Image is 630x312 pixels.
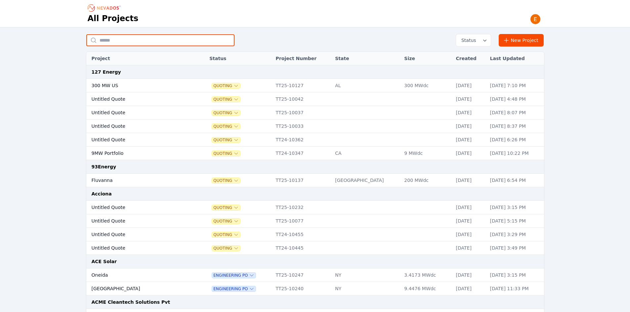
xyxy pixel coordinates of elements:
td: NY [332,268,401,282]
td: 3.4173 MWdc [401,268,452,282]
tr: 9MW PortfolioQuotingTT24-10347CA9 MWdc[DATE][DATE] 10:22 PM [86,147,544,160]
tr: Untitled QuoteQuotingTT25-10042[DATE][DATE] 4:48 PM [86,92,544,106]
button: Quoting [212,137,240,143]
tr: Untitled QuoteQuotingTT24-10362[DATE][DATE] 6:26 PM [86,133,544,147]
td: [DATE] 3:15 PM [487,268,544,282]
td: TT25-10240 [273,282,332,295]
td: Untitled Quote [86,214,190,228]
td: TT24-10445 [273,241,332,255]
td: TT24-10362 [273,133,332,147]
a: New Project [499,34,544,47]
td: TT25-10232 [273,201,332,214]
td: Untitled Quote [86,106,190,120]
td: [DATE] [453,92,487,106]
td: [DATE] [453,174,487,187]
th: Status [206,52,272,65]
span: Status [459,37,476,44]
td: [DATE] 3:49 PM [487,241,544,255]
tr: 300 MW USQuotingTT25-10127AL300 MWdc[DATE][DATE] 7:10 PM [86,79,544,92]
td: [DATE] 11:33 PM [487,282,544,295]
tr: [GEOGRAPHIC_DATA]Engineering POTT25-10240NY9.4476 MWdc[DATE][DATE] 11:33 PM [86,282,544,295]
button: Quoting [212,97,240,102]
td: TT25-10247 [273,268,332,282]
td: 200 MWdc [401,174,452,187]
tr: OneidaEngineering POTT25-10247NY3.4173 MWdc[DATE][DATE] 3:15 PM [86,268,544,282]
td: ACME Cleantech Solutions Pvt [86,295,544,309]
button: Quoting [212,246,240,251]
h1: All Projects [88,13,139,24]
td: 300 MW US [86,79,190,92]
nav: Breadcrumb [88,3,123,13]
button: Quoting [212,151,240,156]
td: TT25-10127 [273,79,332,92]
img: Emily Walker [530,14,541,24]
td: [DATE] 5:15 PM [487,214,544,228]
td: AL [332,79,401,92]
td: [DATE] 6:26 PM [487,133,544,147]
td: [DATE] 8:37 PM [487,120,544,133]
td: 9.4476 MWdc [401,282,452,295]
span: Quoting [212,232,240,237]
span: Quoting [212,205,240,210]
td: [DATE] 7:10 PM [487,79,544,92]
td: [DATE] [453,201,487,214]
td: TT25-10137 [273,174,332,187]
td: TT25-10033 [273,120,332,133]
th: Created [453,52,487,65]
button: Status [456,34,491,46]
td: [DATE] 3:29 PM [487,228,544,241]
th: Last Updated [487,52,544,65]
td: Fluvanna [86,174,190,187]
tr: Untitled QuoteQuotingTT25-10037[DATE][DATE] 8:07 PM [86,106,544,120]
td: 9 MWdc [401,147,452,160]
td: [DATE] [453,106,487,120]
td: TT25-10077 [273,214,332,228]
td: Untitled Quote [86,133,190,147]
tr: FluvannaQuotingTT25-10137[GEOGRAPHIC_DATA]200 MWdc[DATE][DATE] 6:54 PM [86,174,544,187]
th: Size [401,52,452,65]
td: Untitled Quote [86,201,190,214]
td: TT25-10037 [273,106,332,120]
td: [DATE] 10:22 PM [487,147,544,160]
tr: Untitled QuoteQuotingTT25-10232[DATE][DATE] 3:15 PM [86,201,544,214]
tr: Untitled QuoteQuotingTT25-10077[DATE][DATE] 5:15 PM [86,214,544,228]
td: Acciona [86,187,544,201]
tr: Untitled QuoteQuotingTT25-10033[DATE][DATE] 8:37 PM [86,120,544,133]
td: NY [332,282,401,295]
button: Engineering PO [212,273,256,278]
td: Untitled Quote [86,120,190,133]
tr: Untitled QuoteQuotingTT24-10445[DATE][DATE] 3:49 PM [86,241,544,255]
td: TT24-10347 [273,147,332,160]
tr: Untitled QuoteQuotingTT24-10455[DATE][DATE] 3:29 PM [86,228,544,241]
td: Oneida [86,268,190,282]
th: Project [86,52,190,65]
td: Untitled Quote [86,92,190,106]
button: Quoting [212,124,240,129]
td: [DATE] 6:54 PM [487,174,544,187]
td: [DATE] [453,241,487,255]
td: [DATE] 8:07 PM [487,106,544,120]
th: Project Number [273,52,332,65]
td: 93Energy [86,160,544,174]
button: Engineering PO [212,286,256,292]
button: Quoting [212,83,240,88]
button: Quoting [212,178,240,183]
td: ACE Solar [86,255,544,268]
td: [DATE] 3:15 PM [487,201,544,214]
td: CA [332,147,401,160]
button: Quoting [212,110,240,116]
button: Quoting [212,219,240,224]
td: [DATE] [453,228,487,241]
td: Untitled Quote [86,241,190,255]
td: Untitled Quote [86,228,190,241]
td: 9MW Portfolio [86,147,190,160]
